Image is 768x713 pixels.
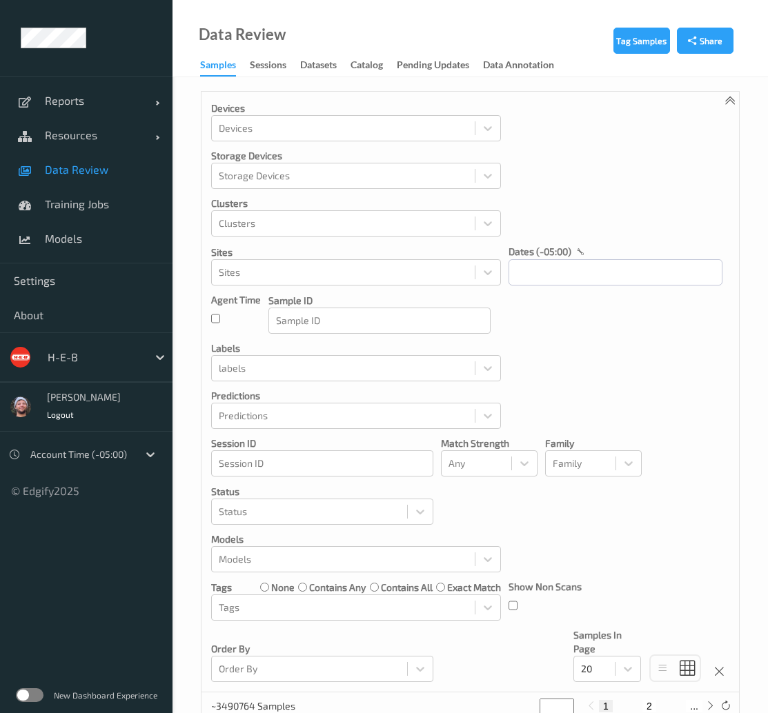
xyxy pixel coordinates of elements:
[381,581,433,594] label: contains all
[599,700,613,712] button: 1
[351,56,397,75] a: Catalog
[200,56,250,77] a: Samples
[268,294,491,308] p: Sample ID
[483,58,554,75] div: Data Annotation
[199,28,286,41] div: Data Review
[509,580,582,594] p: Show Non Scans
[211,699,315,713] p: ~3490764 Samples
[211,101,501,115] p: Devices
[271,581,295,594] label: none
[250,58,286,75] div: Sessions
[211,436,433,450] p: Session ID
[613,28,670,54] button: Tag Samples
[309,581,366,594] label: contains any
[211,581,232,594] p: Tags
[211,642,433,656] p: Order By
[300,58,337,75] div: Datasets
[211,485,433,499] p: Status
[397,56,483,75] a: Pending Updates
[545,436,642,450] p: Family
[211,341,501,355] p: labels
[441,436,538,450] p: Match Strength
[351,58,383,75] div: Catalog
[642,700,656,712] button: 2
[211,389,501,403] p: Predictions
[211,149,501,163] p: Storage Devices
[483,56,568,75] a: Data Annotation
[677,28,733,54] button: Share
[211,197,501,210] p: Clusters
[686,700,702,712] button: ...
[573,628,641,656] p: Samples In Page
[300,56,351,75] a: Datasets
[250,56,300,75] a: Sessions
[211,293,261,307] p: Agent Time
[447,581,501,594] label: exact match
[211,245,501,259] p: Sites
[397,58,469,75] div: Pending Updates
[200,58,236,77] div: Samples
[211,532,501,546] p: Models
[509,245,571,259] p: dates (-05:00)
